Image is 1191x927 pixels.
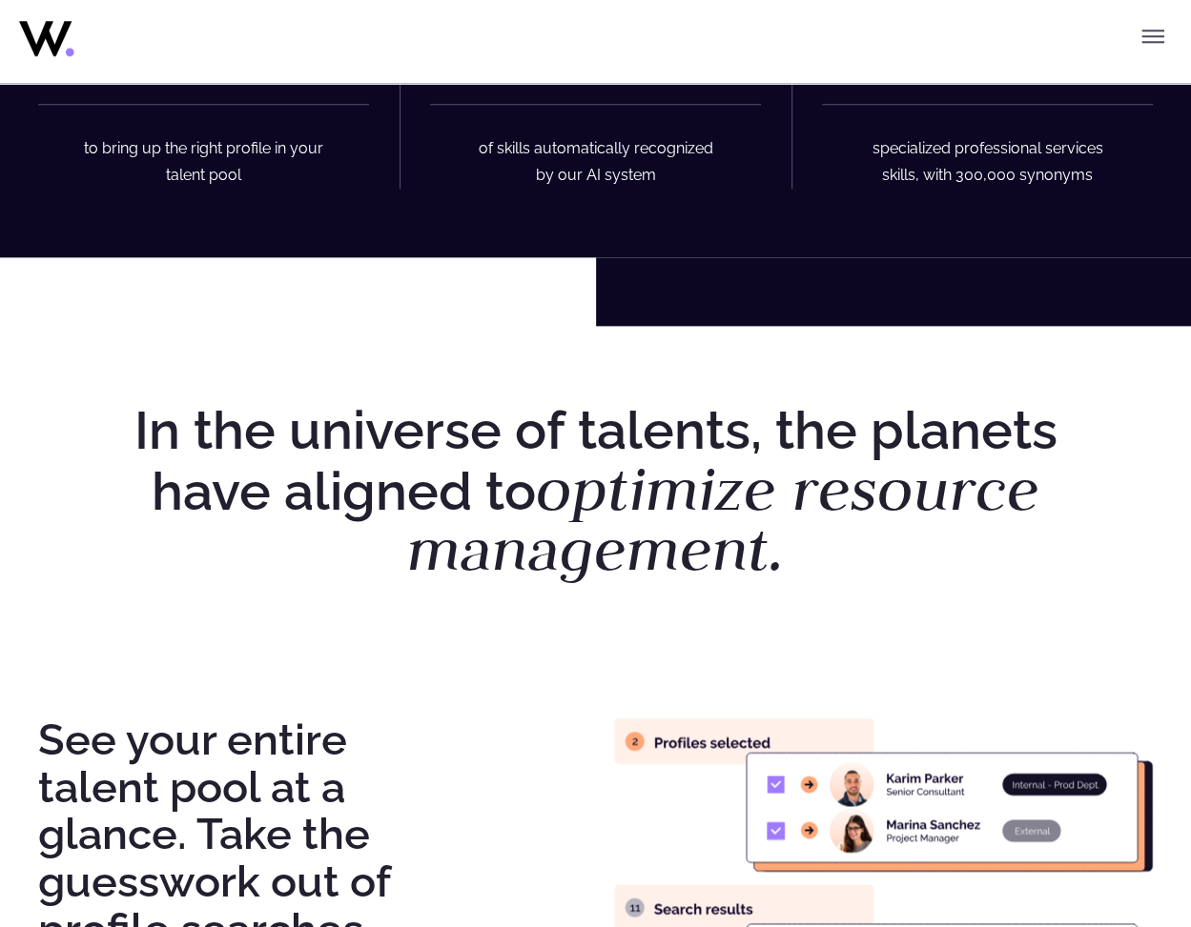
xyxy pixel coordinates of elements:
g: Internal - Prod Dept. [1013,780,1099,789]
g: Karim Parker [887,773,963,782]
iframe: Chatbot [1065,801,1164,900]
button: Toggle menu [1134,17,1172,55]
h2: In the universe of talents, the planets have aligned to [108,402,1084,639]
em: optimize resource management. [407,451,1039,589]
figcaption: specialized professional services skills, with 300,000 synonyms [822,104,1153,189]
figcaption: of skills automatically recognized by our AI system [430,104,761,189]
figcaption: to bring up the right profile in your talent pool [38,104,369,189]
